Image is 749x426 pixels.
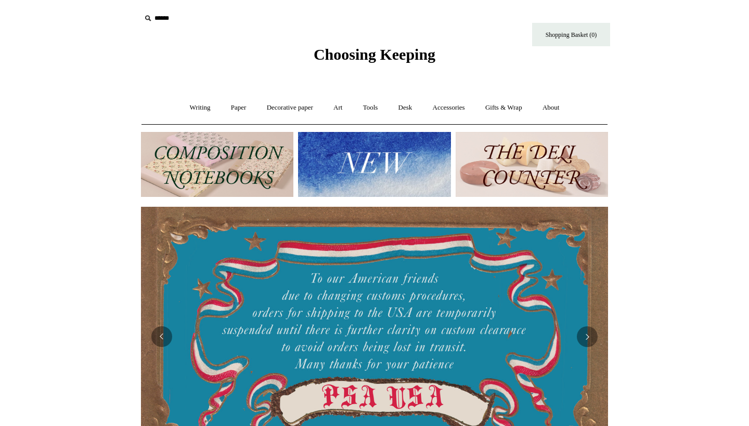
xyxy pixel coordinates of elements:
[533,94,569,122] a: About
[257,94,322,122] a: Decorative paper
[577,326,598,347] button: Next
[324,94,352,122] a: Art
[423,94,474,122] a: Accessories
[180,94,220,122] a: Writing
[314,46,435,63] span: Choosing Keeping
[151,326,172,347] button: Previous
[476,94,532,122] a: Gifts & Wrap
[314,54,435,61] a: Choosing Keeping
[389,94,422,122] a: Desk
[141,132,293,197] img: 202302 Composition ledgers.jpg__PID:69722ee6-fa44-49dd-a067-31375e5d54ec
[456,132,608,197] img: The Deli Counter
[354,94,388,122] a: Tools
[532,23,610,46] a: Shopping Basket (0)
[222,94,256,122] a: Paper
[298,132,450,197] img: New.jpg__PID:f73bdf93-380a-4a35-bcfe-7823039498e1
